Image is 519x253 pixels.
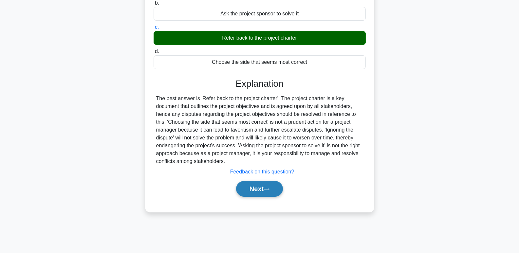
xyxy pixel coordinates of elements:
div: Refer back to the project charter [154,31,366,45]
a: Feedback on this question? [230,169,294,174]
h3: Explanation [158,78,362,89]
div: Choose the side that seems most correct [154,55,366,69]
div: Ask the project sponsor to solve it [154,7,366,21]
span: d. [155,48,159,54]
div: The best answer is 'Refer back to the project charter'. The project charter is a key document tha... [156,95,363,165]
span: c. [155,24,159,30]
button: Next [236,181,283,197]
